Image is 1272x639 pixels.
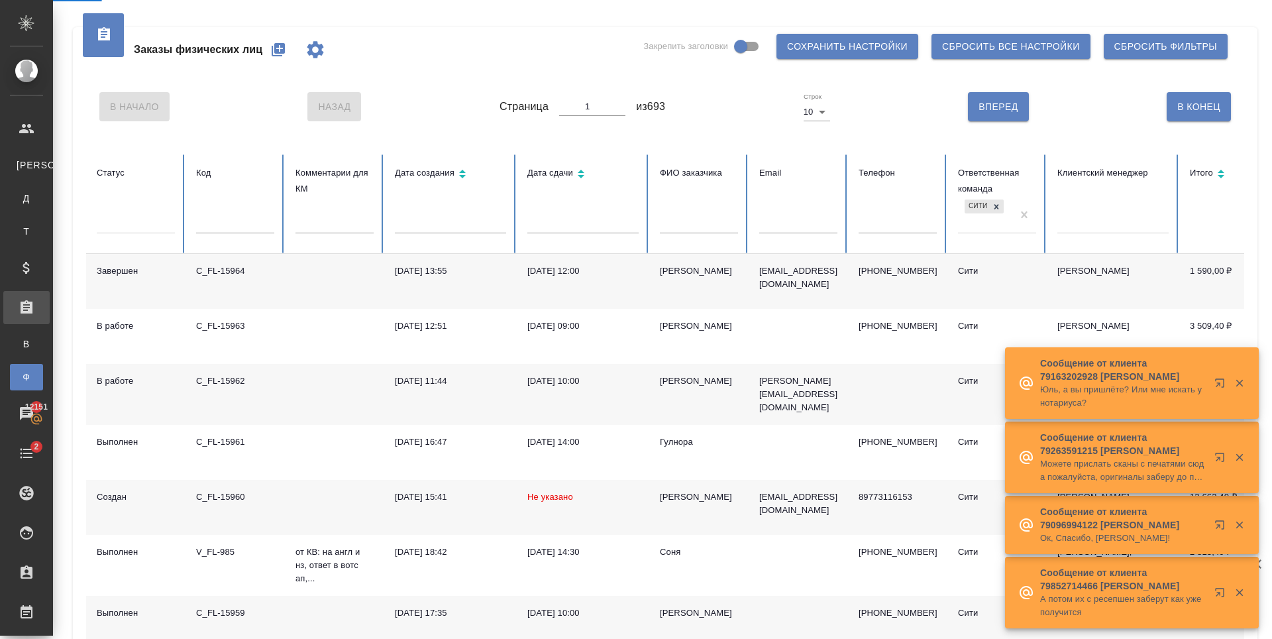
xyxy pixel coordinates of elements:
a: 12151 [3,397,50,430]
div: C_FL-15963 [196,319,274,333]
a: В [10,331,43,357]
span: В [17,337,36,351]
p: Сообщение от клиента 79163202928 [PERSON_NAME] [1040,357,1206,383]
div: ФИО заказчика [660,165,738,181]
span: Сохранить настройки [787,38,908,55]
div: C_FL-15959 [196,607,274,620]
div: [DATE] 12:00 [527,264,639,278]
div: [DATE] 11:44 [395,375,506,388]
div: [PERSON_NAME] [660,319,738,333]
div: Сортировка [1190,165,1268,184]
span: Сбросить фильтры [1114,38,1217,55]
button: Создать [262,34,294,66]
div: Ответственная команда [958,165,1036,197]
div: Сити [958,546,1036,559]
a: Ф [10,364,43,390]
div: Сити [958,491,1036,504]
button: Вперед [968,92,1028,121]
p: 89773116153 [859,491,937,504]
div: [DATE] 10:00 [527,375,639,388]
div: Выполнен [97,436,175,449]
div: [DATE] 14:00 [527,436,639,449]
p: Юль, а вы пришлёте? Или мне искать у нотариуса? [1040,383,1206,410]
button: Сбросить фильтры [1104,34,1228,59]
p: [PHONE_NUMBER] [859,546,937,559]
div: Код [196,165,274,181]
button: Открыть в новой вкладке [1206,444,1238,476]
div: [DATE] 10:00 [527,607,639,620]
button: Открыть в новой вкладке [1206,512,1238,544]
div: Email [759,165,837,181]
span: Закрепить заголовки [643,40,728,53]
div: Создан [97,491,175,504]
button: Закрыть [1226,587,1253,599]
p: [PHONE_NUMBER] [859,264,937,278]
div: Сортировка [395,165,506,184]
span: В Конец [1177,99,1220,115]
span: Сбросить все настройки [942,38,1080,55]
div: Сити [958,264,1036,278]
div: В работе [97,375,175,388]
span: [PERSON_NAME] [17,158,36,172]
p: [EMAIL_ADDRESS][DOMAIN_NAME] [759,491,837,517]
p: от КВ: на англ и нз, ответ в вотс ап,... [295,546,374,585]
div: Сити [958,607,1036,620]
p: [PHONE_NUMBER] [859,607,937,620]
div: [PERSON_NAME] [660,491,738,504]
span: Заказы физических лиц [134,42,262,58]
div: [PERSON_NAME] [660,375,738,388]
div: Сити [958,436,1036,449]
button: В Конец [1167,92,1231,121]
div: Соня [660,546,738,559]
p: [PHONE_NUMBER] [859,436,937,449]
div: 10 [804,103,830,121]
td: [PERSON_NAME] [1047,254,1179,309]
div: Выполнен [97,607,175,620]
p: А потом их с ресепшен заберут как уже получится [1040,593,1206,619]
span: Не указано [527,492,573,502]
p: Ок, Спасибо, [PERSON_NAME]! [1040,532,1206,545]
p: Сообщение от клиента 79263591215 [PERSON_NAME] [1040,431,1206,457]
div: C_FL-15962 [196,375,274,388]
div: [DATE] 12:51 [395,319,506,333]
div: Телефон [859,165,937,181]
div: [DATE] 14:30 [527,546,639,559]
div: В работе [97,319,175,333]
div: [DATE] 17:35 [395,607,506,620]
p: Можете прислать сканы с печатями сюда пожалуйста, оригиналы заберу до пятницы, у вас офис возле м Бу [1040,457,1206,484]
p: Сообщение от клиента 79852714466 [PERSON_NAME] [1040,566,1206,593]
td: [PERSON_NAME] [1047,309,1179,364]
div: [PERSON_NAME] [660,264,738,278]
span: Страница [500,99,549,115]
div: Сортировка [527,165,639,184]
button: Открыть в новой вкладке [1206,579,1238,611]
span: 2 [26,440,46,453]
div: Сити [965,200,989,213]
div: Сити [958,319,1036,333]
button: Закрыть [1226,451,1253,463]
div: Выполнен [97,546,175,559]
button: Сохранить настройки [776,34,918,59]
button: Закрыть [1226,377,1253,389]
a: Т [10,218,43,245]
div: Гулнора [660,436,738,449]
button: Закрыть [1226,519,1253,531]
button: Сбросить все настройки [931,34,1090,59]
span: 12151 [17,400,56,414]
span: Ф [17,371,36,384]
a: Д [10,185,43,211]
div: Завершен [97,264,175,278]
div: C_FL-15960 [196,491,274,504]
div: Статус [97,165,175,181]
div: [DATE] 09:00 [527,319,639,333]
p: [PERSON_NAME][EMAIL_ADDRESS][DOMAIN_NAME] [759,375,837,414]
div: [DATE] 16:47 [395,436,506,449]
button: Открыть в новой вкладке [1206,370,1238,402]
span: Т [17,225,36,238]
div: V_FL-985 [196,546,274,559]
div: [DATE] 13:55 [395,264,506,278]
div: [PERSON_NAME] [660,607,738,620]
a: 2 [3,437,50,470]
div: C_FL-15961 [196,436,274,449]
span: Д [17,192,36,205]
